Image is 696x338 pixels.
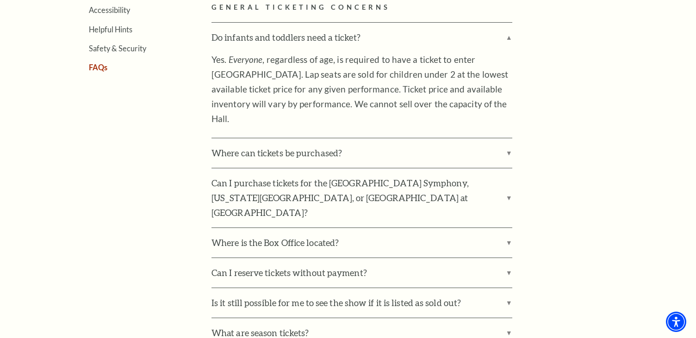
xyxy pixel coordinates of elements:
p: Yes. , regardless of age, is required to have a ticket to enter [GEOGRAPHIC_DATA]. Lap seats are ... [211,52,512,126]
label: Can I reserve tickets without payment? [211,258,512,288]
label: Can I purchase tickets for the [GEOGRAPHIC_DATA] Symphony, [US_STATE][GEOGRAPHIC_DATA], or [GEOGR... [211,168,512,227]
label: Where is the Box Office located? [211,228,512,258]
a: Safety & Security [89,44,146,53]
label: Do infants and toddlers need a ticket? [211,23,512,52]
h2: GENERAL TICKETING CONCERNS [211,2,635,13]
a: Accessibility [89,6,130,14]
label: Where can tickets be purchased? [211,138,512,168]
div: Accessibility Menu [666,312,686,332]
label: Is it still possible for me to see the show if it is listed as sold out? [211,288,512,318]
a: Helpful Hints [89,25,132,34]
em: Everyone [229,54,263,65]
a: FAQs [89,63,107,72]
